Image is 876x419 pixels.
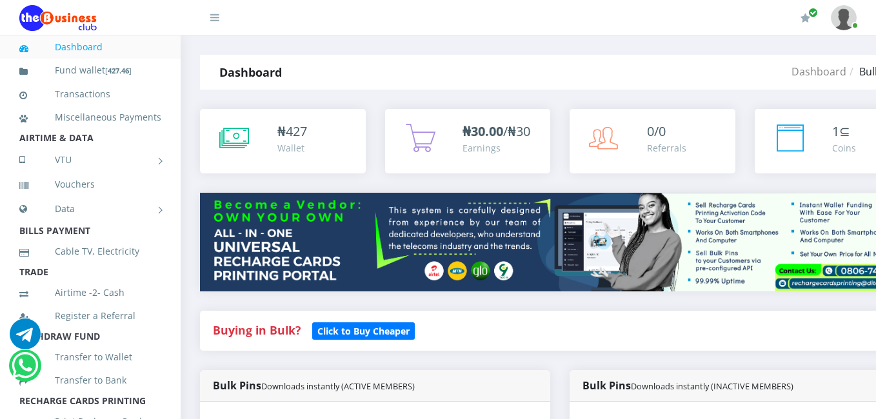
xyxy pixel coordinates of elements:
a: Fund wallet[427.46] [19,55,161,86]
a: Transfer to Wallet [19,342,161,372]
div: ⊆ [832,122,856,141]
a: Airtime -2- Cash [19,278,161,307]
small: Downloads instantly (ACTIVE MEMBERS) [261,380,415,392]
span: 1 [832,122,839,140]
a: Transactions [19,79,161,109]
a: Vouchers [19,170,161,199]
strong: Bulk Pins [582,378,793,393]
a: Dashboard [19,32,161,62]
a: Cable TV, Electricity [19,237,161,266]
div: Wallet [277,141,307,155]
a: 0/0 Referrals [570,109,735,173]
div: ₦ [277,122,307,141]
img: User [831,5,857,30]
a: Chat for support [10,328,41,349]
img: Logo [19,5,97,31]
a: ₦30.00/₦30 Earnings [385,109,551,173]
a: Dashboard [791,64,846,79]
a: Miscellaneous Payments [19,102,161,132]
span: Renew/Upgrade Subscription [808,8,818,17]
small: Downloads instantly (INACTIVE MEMBERS) [631,380,793,392]
a: Register a Referral [19,301,161,331]
span: /₦30 [463,122,530,140]
a: VTU [19,144,161,176]
strong: Buying in Bulk? [213,322,301,338]
div: Coins [832,141,856,155]
a: Click to Buy Cheaper [312,322,415,338]
div: Earnings [463,141,530,155]
i: Renew/Upgrade Subscription [801,13,810,23]
b: ₦30.00 [463,122,503,140]
strong: Dashboard [219,64,282,80]
div: Referrals [647,141,686,155]
a: ₦427 Wallet [200,109,366,173]
span: 0/0 [647,122,666,140]
b: Click to Buy Cheaper [317,325,410,337]
a: Data [19,193,161,225]
a: Transfer to Bank [19,365,161,395]
b: 427.46 [108,66,129,75]
small: [ ] [105,66,132,75]
strong: Bulk Pins [213,378,415,393]
a: Chat for support [12,360,38,381]
span: 427 [286,122,307,140]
